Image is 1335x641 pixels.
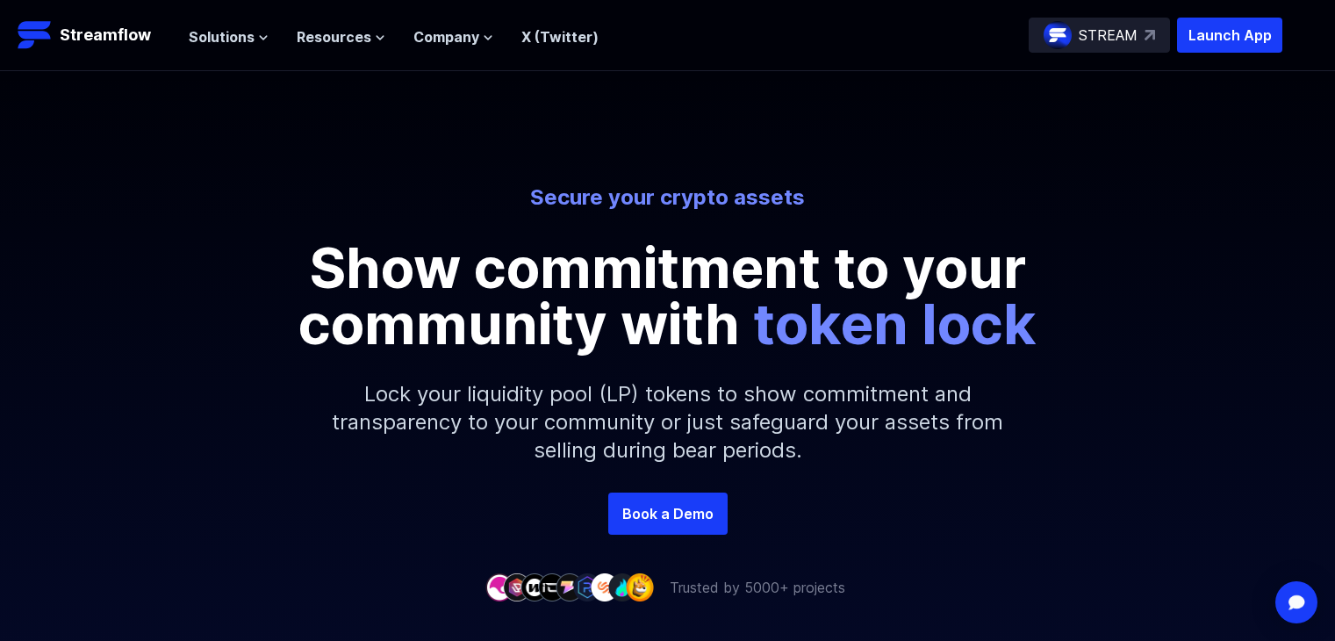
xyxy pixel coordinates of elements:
img: company-3 [520,573,549,601]
img: company-5 [556,573,584,601]
img: company-4 [538,573,566,601]
p: Trusted by 5000+ projects [670,577,845,598]
p: STREAM [1079,25,1138,46]
button: Resources [297,26,385,47]
img: company-6 [573,573,601,601]
img: company-9 [626,573,654,601]
a: Streamflow [18,18,171,53]
img: Streamflow Logo [18,18,53,53]
button: Solutions [189,26,269,47]
img: company-1 [485,573,513,601]
img: top-right-arrow.svg [1145,30,1155,40]
img: company-8 [608,573,636,601]
span: Solutions [189,26,255,47]
a: X (Twitter) [521,28,599,46]
div: Open Intercom Messenger [1275,581,1317,623]
button: Company [413,26,493,47]
img: company-2 [503,573,531,601]
span: Resources [297,26,371,47]
img: streamflow-logo-circle.png [1044,21,1072,49]
a: STREAM [1029,18,1170,53]
span: Company [413,26,479,47]
button: Launch App [1177,18,1282,53]
p: Show commitment to your community with [273,240,1063,352]
a: Book a Demo [608,493,728,535]
p: Secure your crypto assets [182,184,1154,212]
p: Streamflow [60,23,151,47]
img: company-7 [591,573,619,601]
span: token lock [753,290,1037,357]
p: Lock your liquidity pool (LP) tokens to show commitment and transparency to your community or jus... [291,352,1045,493]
